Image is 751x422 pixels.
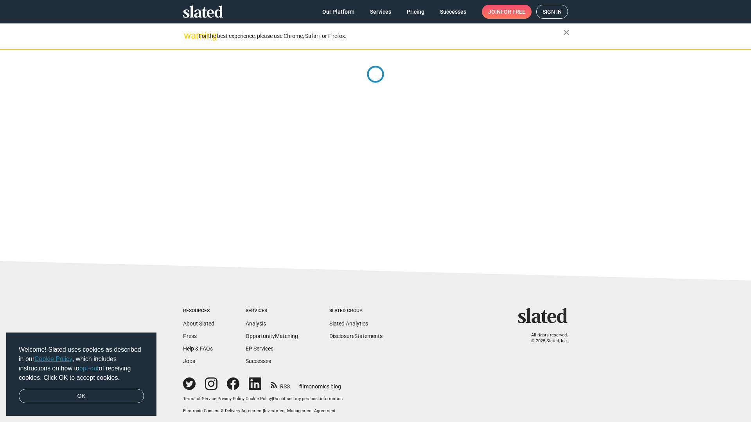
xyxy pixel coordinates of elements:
[216,396,217,401] span: |
[364,5,397,19] a: Services
[246,333,298,339] a: OpportunityMatching
[299,377,341,390] a: filmonomics blog
[562,28,571,37] mat-icon: close
[322,5,354,19] span: Our Platform
[244,396,246,401] span: |
[536,5,568,19] a: Sign in
[183,358,195,364] a: Jobs
[246,320,266,327] a: Analysis
[434,5,473,19] a: Successes
[482,5,532,19] a: Joinfor free
[329,333,383,339] a: DisclosureStatements
[488,5,525,19] span: Join
[273,396,343,402] button: Do not sell my personal information
[184,31,193,40] mat-icon: warning
[316,5,361,19] a: Our Platform
[401,5,431,19] a: Pricing
[183,345,213,352] a: Help & FAQs
[246,358,271,364] a: Successes
[523,333,568,344] p: All rights reserved. © 2025 Slated, Inc.
[34,356,72,362] a: Cookie Policy
[264,408,336,413] a: Investment Management Agreement
[19,345,144,383] span: Welcome! Slated uses cookies as described in our , which includes instructions on how to of recei...
[246,345,273,352] a: EP Services
[183,396,216,401] a: Terms of Service
[263,408,264,413] span: |
[329,308,383,314] div: Slated Group
[272,396,273,401] span: |
[217,396,244,401] a: Privacy Policy
[246,308,298,314] div: Services
[299,383,309,390] span: film
[79,365,99,372] a: opt-out
[329,320,368,327] a: Slated Analytics
[19,389,144,404] a: dismiss cookie message
[246,396,272,401] a: Cookie Policy
[271,378,290,390] a: RSS
[183,408,263,413] a: Electronic Consent & Delivery Agreement
[543,5,562,18] span: Sign in
[440,5,466,19] span: Successes
[6,333,156,416] div: cookieconsent
[183,308,214,314] div: Resources
[407,5,424,19] span: Pricing
[183,333,197,339] a: Press
[199,31,563,41] div: For the best experience, please use Chrome, Safari, or Firefox.
[501,5,525,19] span: for free
[183,320,214,327] a: About Slated
[370,5,391,19] span: Services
